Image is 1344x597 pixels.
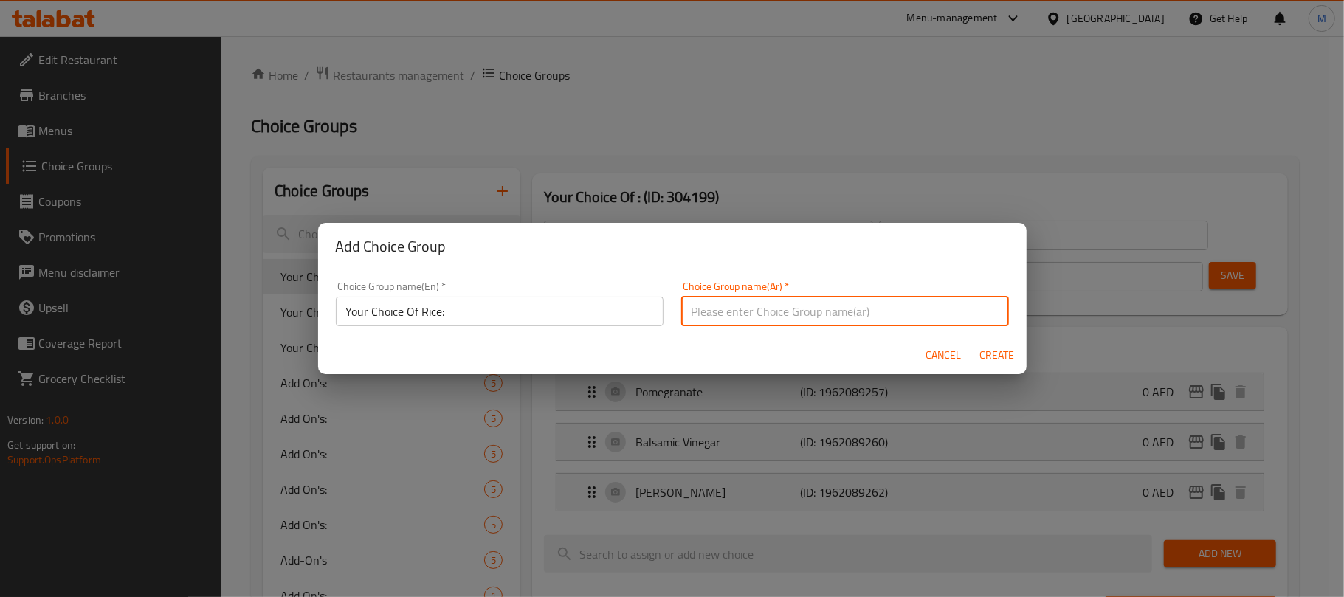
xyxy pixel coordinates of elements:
[973,342,1021,369] button: Create
[336,235,1009,258] h2: Add Choice Group
[336,297,664,326] input: Please enter Choice Group name(en)
[681,297,1009,326] input: Please enter Choice Group name(ar)
[920,342,968,369] button: Cancel
[926,346,962,365] span: Cancel
[979,346,1015,365] span: Create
